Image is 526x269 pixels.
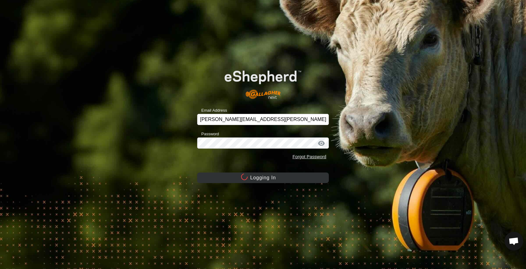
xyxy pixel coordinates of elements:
a: Forgot Password [292,154,326,159]
img: E-shepherd Logo [211,60,316,104]
a: Open chat [505,232,523,250]
input: Email Address [197,114,329,125]
button: Logging In [197,173,329,183]
label: Password [197,131,219,137]
label: Email Address [197,107,227,114]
